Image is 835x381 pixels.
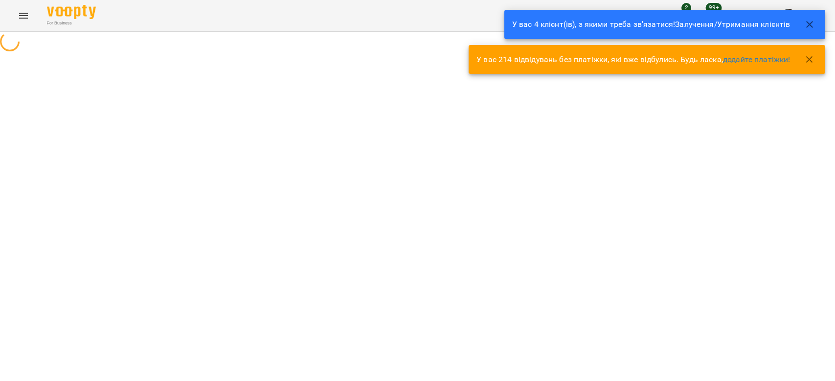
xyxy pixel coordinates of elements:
p: У вас 4 клієнт(ів), з якими треба зв'язатися! [512,19,790,30]
img: Voopty Logo [47,5,96,19]
span: 2 [681,3,691,13]
button: Menu [12,4,35,27]
a: Залучення/Утримання клієнтів [675,20,790,29]
span: For Business [47,20,96,26]
span: 99+ [706,3,722,13]
p: У вас 214 відвідувань без платіжки, які вже відбулись. Будь ласка, [476,54,790,66]
a: додайте платіжки! [723,55,790,64]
